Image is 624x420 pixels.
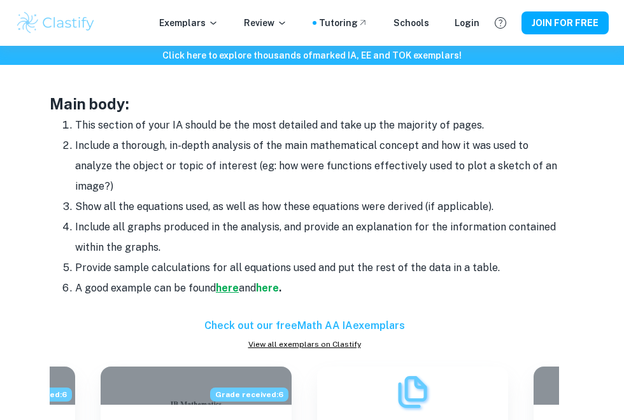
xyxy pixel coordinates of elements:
[159,16,218,30] p: Exemplars
[279,282,281,294] strong: .
[75,115,559,136] li: This section of your IA should be the most detailed and take up the majority of pages.
[319,16,368,30] a: Tutoring
[75,197,559,217] li: Show all the equations used, as well as how these equations were derived (if applicable).
[50,318,559,333] h6: Check out our free Math AA IA exemplars
[490,12,511,34] button: Help and Feedback
[75,217,559,258] li: Include all graphs produced in the analysis, and provide an explanation for the information conta...
[50,92,559,115] h3: Main body:
[394,16,429,30] a: Schools
[256,282,279,294] a: here
[50,339,559,350] a: View all exemplars on Clastify
[15,10,96,36] img: Clastify logo
[216,282,239,294] a: here
[210,388,288,402] span: Grade received: 6
[75,278,559,298] li: A good example can be found and
[75,258,559,278] li: Provide sample calculations for all equations used and put the rest of the data in a table.
[521,11,609,34] button: JOIN FOR FREE
[244,16,287,30] p: Review
[3,48,621,62] h6: Click here to explore thousands of marked IA, EE and TOK exemplars !
[455,16,479,30] a: Login
[394,373,432,411] img: Exemplars
[75,136,559,197] li: Include a thorough, in-depth analysis of the main mathematical concept and how it was used to ana...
